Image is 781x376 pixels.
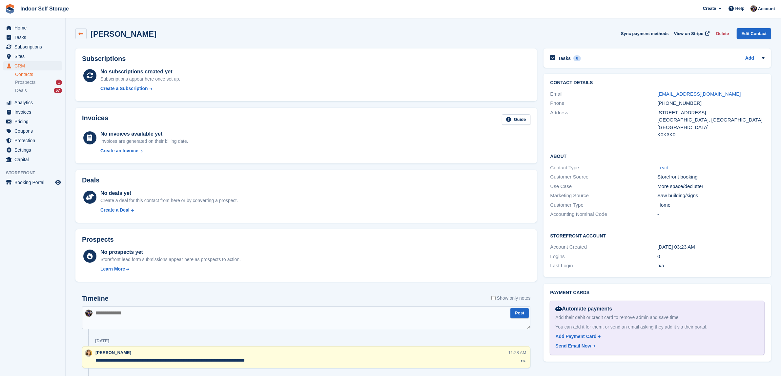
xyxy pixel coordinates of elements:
[555,333,596,340] div: Add Payment Card
[3,126,62,136] a: menu
[14,23,54,32] span: Home
[735,5,745,12] span: Help
[100,207,238,214] a: Create a Deal
[657,211,765,218] div: -
[550,211,657,218] div: Accounting Nominal Code
[550,253,657,260] div: Logins
[3,42,62,51] a: menu
[15,79,35,85] span: Prospects
[550,173,657,181] div: Customer Source
[491,295,496,302] input: Show only notes
[14,136,54,145] span: Protection
[3,98,62,107] a: menu
[82,236,114,243] h2: Prospects
[657,192,765,199] div: Saw building/signs
[100,197,238,204] div: Create a deal for this contact from here or by converting a prospect.
[550,262,657,270] div: Last Login
[100,248,241,256] div: No prospects yet
[550,153,765,159] h2: About
[14,117,54,126] span: Pricing
[54,88,62,93] div: 67
[3,117,62,126] a: menu
[3,145,62,155] a: menu
[100,266,241,273] a: Learn More
[14,61,54,70] span: CRM
[14,52,54,61] span: Sites
[657,131,765,139] div: K0K3K0
[550,232,765,239] h2: Storefront Account
[3,155,62,164] a: menu
[737,28,771,39] a: Edit Contact
[657,100,765,107] div: [PHONE_NUMBER]
[15,71,62,78] a: Contacts
[555,314,759,321] div: Add their debit or credit card to remove admin and save time.
[508,349,526,356] div: 11:28 AM
[3,136,62,145] a: menu
[100,266,125,273] div: Learn More
[657,124,765,131] div: [GEOGRAPHIC_DATA]
[100,147,188,154] a: Create an Invoice
[555,343,591,349] div: Send Email Now
[100,147,138,154] div: Create an Invoice
[82,55,530,63] h2: Subscriptions
[14,145,54,155] span: Settings
[3,61,62,70] a: menu
[100,189,238,197] div: No deals yet
[555,324,759,330] div: You can add it for them, or send an email asking they add it via their portal.
[100,130,188,138] div: No invoices available yet
[14,178,54,187] span: Booking Portal
[671,28,711,39] a: View on Stripe
[5,4,15,14] img: stora-icon-8386f47178a22dfd0bd8f6a31ec36ba5ce8667c1dd55bd0f319d3a0aa187defe.svg
[657,262,765,270] div: n/a
[100,85,148,92] div: Create a Subscription
[14,98,54,107] span: Analytics
[555,305,759,313] div: Automate payments
[657,116,765,124] div: [GEOGRAPHIC_DATA], [GEOGRAPHIC_DATA]
[745,55,754,62] a: Add
[15,79,62,86] a: Prospects 1
[3,107,62,117] a: menu
[100,85,180,92] a: Create a Subscription
[95,350,131,355] span: [PERSON_NAME]
[713,28,731,39] button: Delete
[558,55,571,61] h2: Tasks
[3,178,62,187] a: menu
[15,87,62,94] a: Deals 67
[657,243,765,251] div: [DATE] 03:23 AM
[550,109,657,139] div: Address
[550,201,657,209] div: Customer Type
[502,114,531,125] a: Guide
[550,183,657,190] div: Use Case
[703,5,716,12] span: Create
[100,256,241,263] div: Storefront lead form submissions appear here as prospects to action.
[550,290,765,295] h2: Payment cards
[555,333,756,340] a: Add Payment Card
[657,165,668,170] a: Lead
[550,100,657,107] div: Phone
[657,183,765,190] div: More space/declutter
[100,207,130,214] div: Create a Deal
[674,30,703,37] span: View on Stripe
[657,173,765,181] div: Storefront booking
[657,91,741,97] a: [EMAIL_ADDRESS][DOMAIN_NAME]
[758,6,775,12] span: Account
[550,243,657,251] div: Account Created
[550,192,657,199] div: Marketing Source
[550,80,765,85] h2: Contact Details
[85,349,92,357] img: Emma Higgins
[657,253,765,260] div: 0
[100,68,180,76] div: No subscriptions created yet
[100,76,180,83] div: Subscriptions appear here once set up.
[14,42,54,51] span: Subscriptions
[6,170,65,176] span: Storefront
[100,138,188,145] div: Invoices are generated on their billing date.
[14,126,54,136] span: Coupons
[573,55,581,61] div: 0
[82,177,99,184] h2: Deals
[82,295,109,302] h2: Timeline
[14,107,54,117] span: Invoices
[95,338,109,344] div: [DATE]
[14,155,54,164] span: Capital
[621,28,669,39] button: Sync payment methods
[550,164,657,172] div: Contact Type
